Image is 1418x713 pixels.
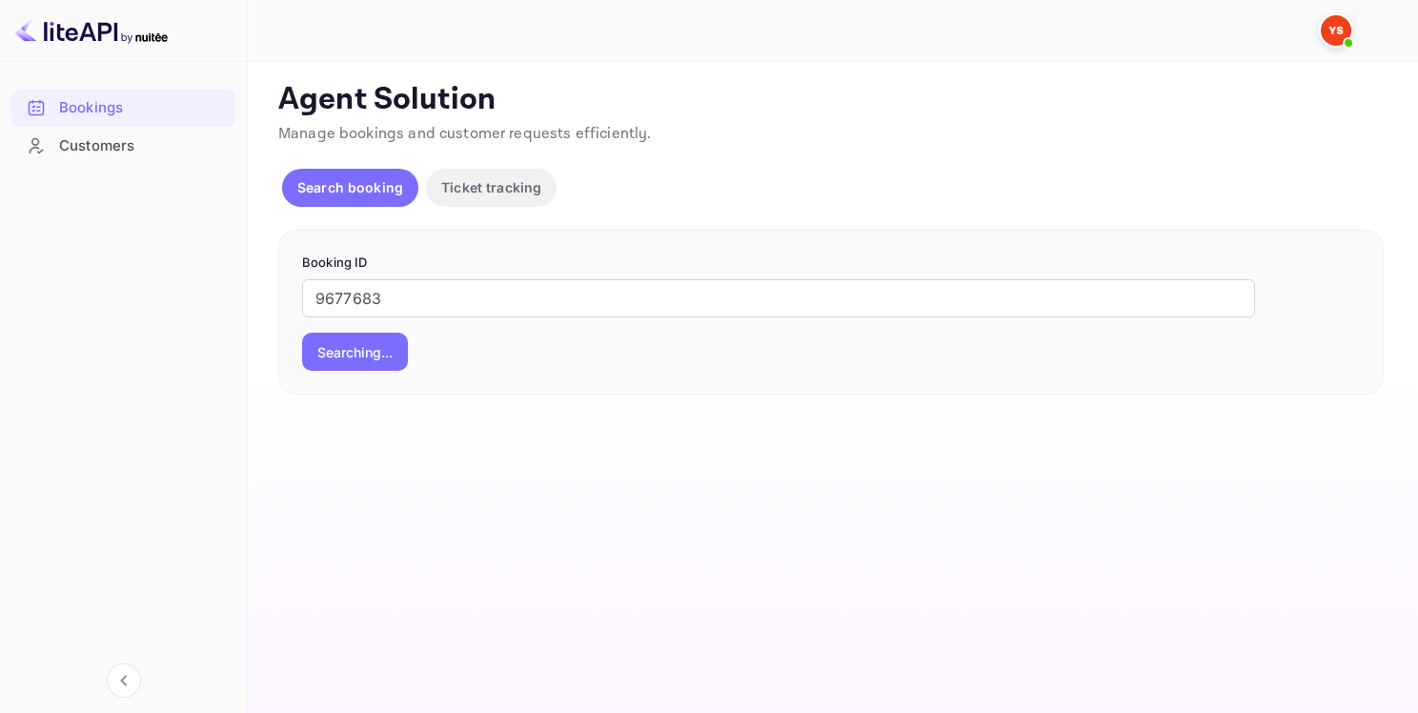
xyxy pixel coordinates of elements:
p: Booking ID [302,254,1360,273]
div: Customers [59,135,226,157]
span: Manage bookings and customer requests efficiently. [278,124,652,144]
img: Yandex Support [1321,15,1351,46]
img: LiteAPI logo [15,15,168,46]
div: Customers [11,128,235,165]
p: Ticket tracking [441,177,541,197]
button: Searching... [302,333,408,371]
input: Enter Booking ID (e.g., 63782194) [302,279,1255,317]
p: Search booking [297,177,403,197]
p: Agent Solution [278,81,1384,119]
a: Bookings [11,90,235,125]
button: Collapse navigation [107,663,141,698]
div: Bookings [59,97,226,119]
div: Bookings [11,90,235,127]
a: Customers [11,128,235,163]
